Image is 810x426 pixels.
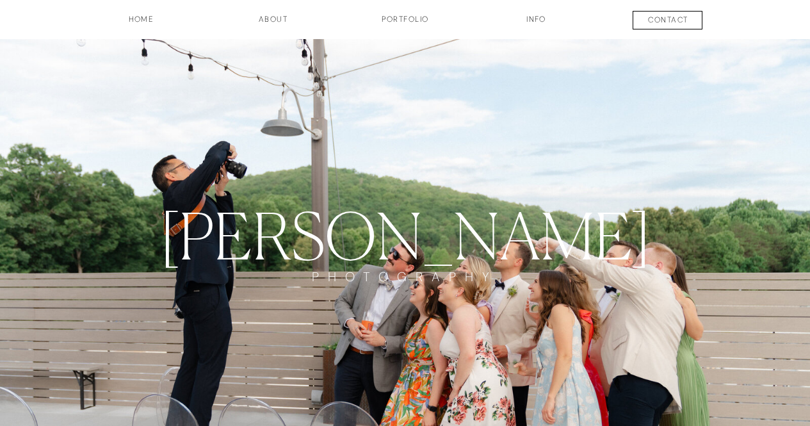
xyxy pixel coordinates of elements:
a: PHOTOGRAPHY [296,269,514,308]
a: HOME [94,13,189,35]
a: Portfolio [358,13,453,35]
a: about [241,13,305,35]
a: contact [621,14,716,29]
a: INFO [505,13,569,35]
a: [PERSON_NAME] [132,198,679,269]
